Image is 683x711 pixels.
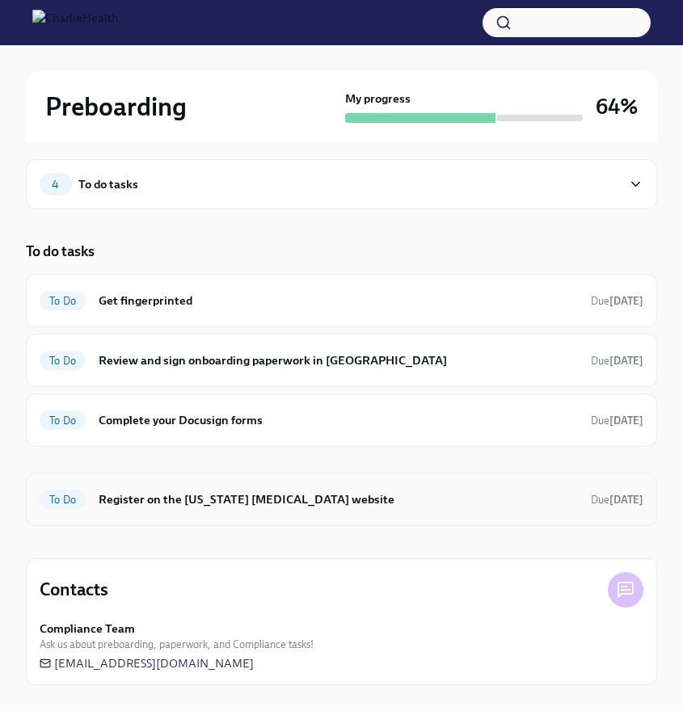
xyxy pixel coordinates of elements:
[40,295,86,307] span: To Do
[40,407,643,433] a: To DoComplete your Docusign formsDue[DATE]
[40,347,643,373] a: To DoReview and sign onboarding paperwork in [GEOGRAPHIC_DATA]Due[DATE]
[40,486,643,512] a: To DoRegister on the [US_STATE] [MEDICAL_DATA] websiteDue[DATE]
[32,10,118,36] img: CharlieHealth
[40,355,86,367] span: To Do
[40,288,643,313] a: To DoGet fingerprintedDue[DATE]
[591,413,643,428] span: August 20th, 2025 08:00
[591,355,643,367] span: Due
[609,355,643,367] strong: [DATE]
[591,293,643,309] span: August 20th, 2025 08:00
[591,353,643,368] span: August 23rd, 2025 08:00
[345,90,411,107] strong: My progress
[42,179,69,191] span: 4
[591,414,643,427] span: Due
[45,90,187,123] h2: Preboarding
[591,295,643,307] span: Due
[26,242,95,261] h5: To do tasks
[78,175,138,193] div: To do tasks
[99,411,578,429] h6: Complete your Docusign forms
[99,490,578,508] h6: Register on the [US_STATE] [MEDICAL_DATA] website
[40,655,254,671] a: [EMAIL_ADDRESS][DOMAIN_NAME]
[40,578,108,602] h4: Contacts
[591,492,643,507] span: August 16th, 2025 08:00
[596,92,638,121] h3: 64%
[99,292,578,309] h6: Get fingerprinted
[99,351,578,369] h6: Review and sign onboarding paperwork in [GEOGRAPHIC_DATA]
[591,494,643,506] span: Due
[40,414,86,427] span: To Do
[40,637,314,652] span: Ask us about preboarding, paperwork, and Compliance tasks!
[609,414,643,427] strong: [DATE]
[609,295,643,307] strong: [DATE]
[40,494,86,506] span: To Do
[609,494,643,506] strong: [DATE]
[40,621,135,637] strong: Compliance Team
